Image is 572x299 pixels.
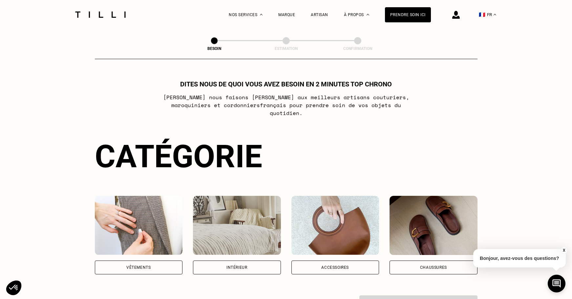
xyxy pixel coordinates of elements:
[385,7,431,22] a: Prendre soin ici
[253,46,319,51] div: Estimation
[95,196,183,255] img: Vêtements
[494,14,496,15] img: menu déroulant
[278,12,295,17] a: Marque
[126,265,151,269] div: Vêtements
[73,11,128,18] img: Logo du service de couturière Tilli
[95,138,477,175] div: Catégorie
[325,46,391,51] div: Confirmation
[311,12,328,17] a: Artisan
[291,196,379,255] img: Accessoires
[193,196,281,255] img: Intérieur
[367,14,369,15] img: Menu déroulant à propos
[181,46,247,51] div: Besoin
[226,265,247,269] div: Intérieur
[420,265,447,269] div: Chaussures
[180,80,392,88] h1: Dites nous de quoi vous avez besoin en 2 minutes top chrono
[479,11,485,18] span: 🇫🇷
[452,11,460,19] img: icône connexion
[260,14,263,15] img: Menu déroulant
[561,247,567,254] button: X
[321,265,349,269] div: Accessoires
[473,249,566,267] p: Bonjour, avez-vous des questions?
[156,93,416,117] p: [PERSON_NAME] nous faisons [PERSON_NAME] aux meilleurs artisans couturiers , maroquiniers et cord...
[390,196,477,255] img: Chaussures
